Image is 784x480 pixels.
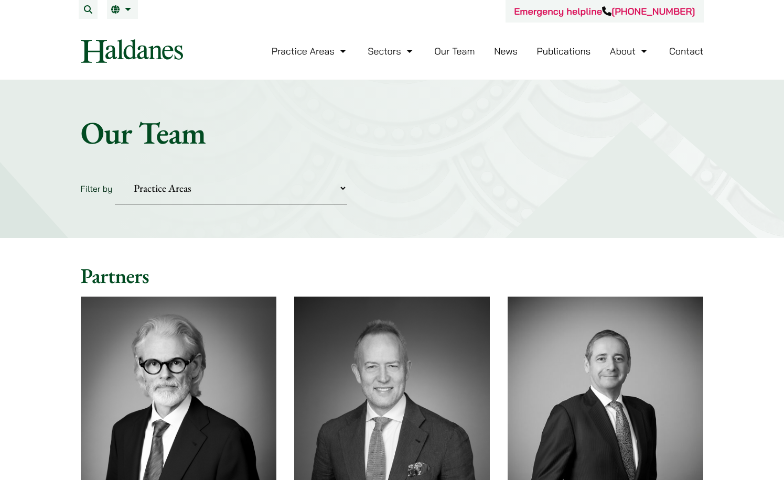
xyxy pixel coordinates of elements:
[537,45,591,57] a: Publications
[111,5,134,14] a: EN
[368,45,415,57] a: Sectors
[434,45,475,57] a: Our Team
[81,39,183,63] img: Logo of Haldanes
[494,45,518,57] a: News
[81,114,704,151] h1: Our Team
[610,45,650,57] a: About
[272,45,349,57] a: Practice Areas
[81,183,113,194] label: Filter by
[669,45,704,57] a: Contact
[514,5,695,17] a: Emergency helpline[PHONE_NUMBER]
[81,263,704,288] h2: Partners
